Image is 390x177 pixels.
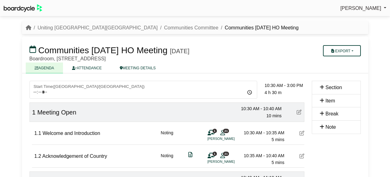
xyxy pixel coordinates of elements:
a: ATTENDANCE [63,63,110,73]
span: 1.2 [34,153,41,159]
a: MEETING DETAILS [111,63,165,73]
span: Item [325,98,335,103]
span: 21 [223,129,229,133]
span: 1.1 [34,131,41,136]
span: Meeting Open [37,109,76,116]
a: Communities Committee [164,25,218,30]
span: Acknowledgement of Country [42,153,107,159]
span: 4 h 30 m [265,90,281,95]
span: 1 [213,152,217,156]
nav: breadcrumb [26,24,299,32]
a: AGENDA [26,63,63,73]
li: [PERSON_NAME] [208,159,254,164]
span: 5 mins [271,160,284,165]
span: Note [325,124,336,130]
span: Boardroom, [STREET_ADDRESS] [29,56,106,61]
div: 10:30 AM - 3:00 PM [265,82,308,89]
a: [PERSON_NAME] [340,4,386,12]
span: 10 mins [266,113,281,118]
span: 21 [223,152,229,156]
a: Uniting [GEOGRAPHIC_DATA][GEOGRAPHIC_DATA] [38,25,158,30]
button: Export [323,45,361,56]
span: 1 [32,109,36,116]
li: Communities [DATE] HO Meeting [218,24,298,32]
span: [PERSON_NAME] [340,6,381,11]
span: Welcome and Introduction [43,131,100,136]
span: Communities [DATE] HO Meeting [38,45,168,55]
span: 5 mins [271,137,284,142]
div: 10:30 AM - 10:35 AM [241,129,285,136]
span: Break [325,111,338,116]
span: Section [325,85,342,90]
div: [DATE] [170,47,190,55]
div: Noting [161,129,173,143]
div: 10:35 AM - 10:40 AM [241,152,285,159]
img: BoardcycleBlackGreen-aaafeed430059cb809a45853b8cf6d952af9d84e6e89e1f1685b34bfd5cb7d64.svg [4,4,42,12]
li: [PERSON_NAME] [208,136,254,141]
div: 10:30 AM - 10:40 AM [238,105,282,112]
span: 1 [213,129,217,133]
div: Noting [161,152,173,166]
